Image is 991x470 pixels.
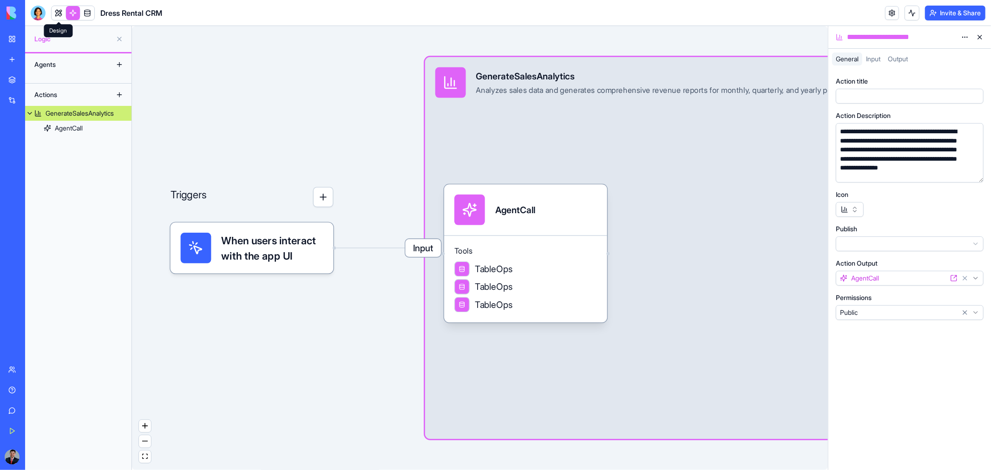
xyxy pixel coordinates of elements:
[405,239,441,257] span: Input
[171,222,334,274] div: When users interact with the app UI
[454,246,597,256] span: Tools
[836,293,872,302] label: Permissions
[171,187,207,207] p: Triggers
[476,85,858,95] div: Analyzes sales data and generates comprehensive revenue reports for monthly, quarterly, and yearl...
[425,57,939,439] div: InputGenerateSalesAnalyticsAnalyzes sales data and generates comprehensive revenue reports for mo...
[836,190,848,199] label: Icon
[444,184,607,322] div: AgentCallToolsTableOpsTableOpsTableOps
[139,420,151,432] button: zoom in
[888,55,908,63] span: Output
[5,450,20,464] img: ACg8ocJnPqYLRoXHyA_S2QfEDhYjycEEIr_9baxJ0Cg0QaX8twGMdTAXdA=s96-c
[44,24,72,37] div: Design
[55,124,83,133] div: AgentCall
[866,55,880,63] span: Input
[836,259,878,268] label: Action Output
[475,263,513,275] span: TableOps
[46,109,114,118] div: GenerateSalesAnalytics
[100,7,162,19] span: Dress Rental CRM
[34,34,112,44] span: Logic
[7,7,64,20] img: logo
[475,298,513,311] span: TableOps
[836,77,868,86] label: Action title
[925,6,985,20] button: Invite & Share
[30,57,104,72] div: Agents
[25,121,131,136] a: AgentCall
[30,87,104,102] div: Actions
[139,435,151,448] button: zoom out
[171,146,334,274] div: Triggers
[495,203,535,216] div: AgentCall
[475,281,513,293] span: TableOps
[221,233,323,263] span: When users interact with the app UI
[139,450,151,463] button: fit view
[836,55,859,63] span: General
[25,106,131,121] a: GenerateSalesAnalytics
[836,224,857,234] label: Publish
[476,70,858,82] div: GenerateSalesAnalytics
[836,111,891,120] label: Action Description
